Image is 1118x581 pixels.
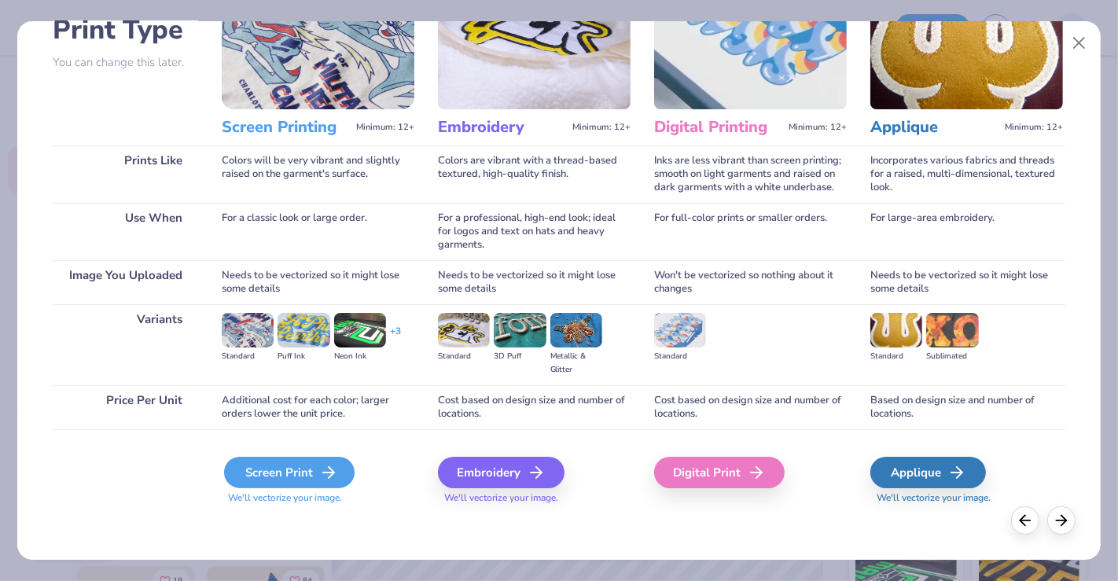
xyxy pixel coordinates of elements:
[53,260,198,304] div: Image You Uploaded
[654,457,785,488] div: Digital Print
[222,350,274,363] div: Standard
[870,385,1063,429] div: Based on design size and number of locations.
[654,313,706,347] img: Standard
[438,457,565,488] div: Embroidery
[550,350,602,377] div: Metallic & Glitter
[222,260,414,304] div: Needs to be vectorized so it might lose some details
[222,203,414,260] div: For a classic look or large order.
[334,350,386,363] div: Neon Ink
[550,313,602,347] img: Metallic & Glitter
[222,145,414,203] div: Colors will be very vibrant and slightly raised on the garment's surface.
[53,56,198,69] p: You can change this later.
[438,117,566,138] h3: Embroidery
[438,260,631,304] div: Needs to be vectorized so it might lose some details
[654,203,847,260] div: For full-color prints or smaller orders.
[438,350,490,363] div: Standard
[222,491,414,505] span: We'll vectorize your image.
[654,260,847,304] div: Won't be vectorized so nothing about it changes
[1005,122,1063,133] span: Minimum: 12+
[53,385,198,429] div: Price Per Unit
[222,313,274,347] img: Standard
[390,325,401,351] div: + 3
[224,457,355,488] div: Screen Print
[53,203,198,260] div: Use When
[438,145,631,203] div: Colors are vibrant with a thread-based textured, high-quality finish.
[870,145,1063,203] div: Incorporates various fabrics and threads for a raised, multi-dimensional, textured look.
[494,350,546,363] div: 3D Puff
[870,457,986,488] div: Applique
[438,313,490,347] img: Standard
[278,313,329,347] img: Puff Ink
[572,122,631,133] span: Minimum: 12+
[654,350,706,363] div: Standard
[789,122,847,133] span: Minimum: 12+
[278,350,329,363] div: Puff Ink
[870,350,922,363] div: Standard
[438,385,631,429] div: Cost based on design size and number of locations.
[654,145,847,203] div: Inks are less vibrant than screen printing; smooth on light garments and raised on dark garments ...
[870,491,1063,505] span: We'll vectorize your image.
[334,313,386,347] img: Neon Ink
[222,385,414,429] div: Additional cost for each color; larger orders lower the unit price.
[926,350,978,363] div: Sublimated
[654,385,847,429] div: Cost based on design size and number of locations.
[654,117,782,138] h3: Digital Printing
[926,313,978,347] img: Sublimated
[53,145,198,203] div: Prints Like
[870,313,922,347] img: Standard
[870,203,1063,260] div: For large-area embroidery.
[438,203,631,260] div: For a professional, high-end look; ideal for logos and text on hats and heavy garments.
[494,313,546,347] img: 3D Puff
[356,122,414,133] span: Minimum: 12+
[222,117,350,138] h3: Screen Printing
[438,491,631,505] span: We'll vectorize your image.
[53,304,198,385] div: Variants
[870,260,1063,304] div: Needs to be vectorized so it might lose some details
[870,117,998,138] h3: Applique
